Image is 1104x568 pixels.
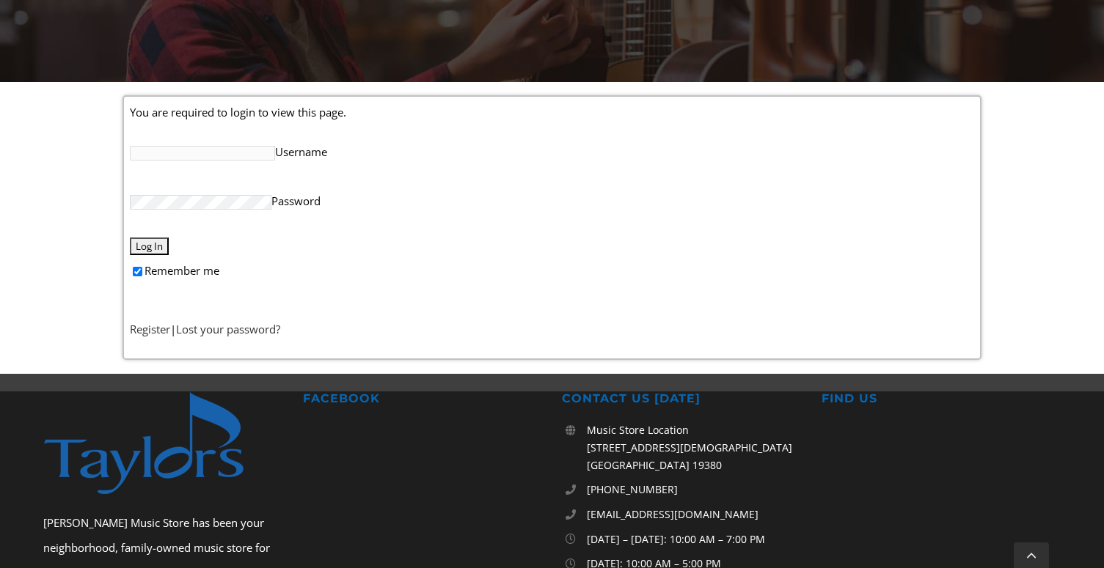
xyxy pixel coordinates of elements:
a: [PHONE_NUMBER] [587,481,801,498]
h2: FACEBOOK [303,391,542,407]
p: [DATE] – [DATE]: 10:00 AM – 7:00 PM [587,531,801,548]
img: footer-logo [43,391,274,495]
a: Lost your password? [176,322,280,336]
input: Log In [130,237,169,255]
label: Remember me [130,255,974,285]
p: Music Store Location [STREET_ADDRESS][DEMOGRAPHIC_DATA] [GEOGRAPHIC_DATA] 19380 [587,421,801,473]
p: You are required to login to view this page. [130,103,974,122]
p: | [130,320,974,339]
span: [EMAIL_ADDRESS][DOMAIN_NAME] [587,507,758,521]
input: Password [130,195,271,210]
input: Username [130,146,275,161]
a: [EMAIL_ADDRESS][DOMAIN_NAME] [587,506,801,523]
a: Register [130,322,170,336]
input: Remember me [133,267,142,276]
label: Username [130,136,974,166]
label: Password [130,186,974,216]
h2: CONTACT US [DATE] [562,391,801,407]
h2: FIND US [822,391,1061,407]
